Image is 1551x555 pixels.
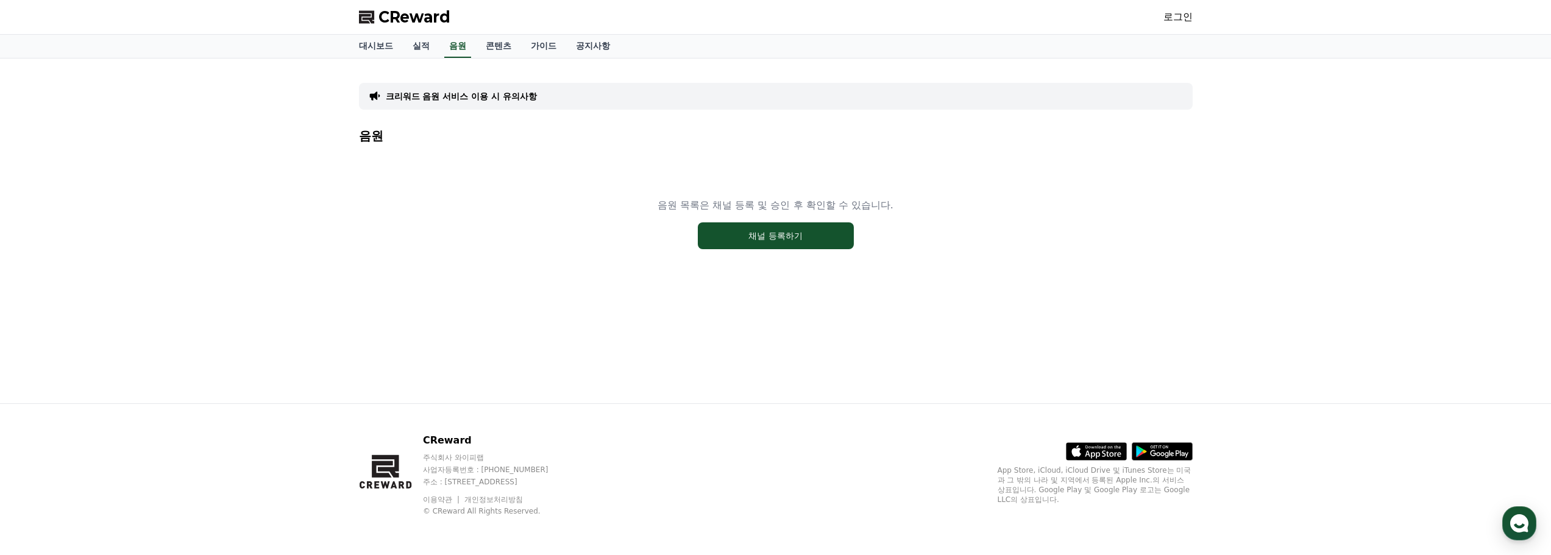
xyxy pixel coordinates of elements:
[464,495,523,504] a: 개인정보처리방침
[476,35,521,58] a: 콘텐츠
[566,35,620,58] a: 공지사항
[359,7,450,27] a: CReward
[403,35,439,58] a: 실적
[1163,10,1193,24] a: 로그인
[658,198,893,213] p: 음원 목록은 채널 등록 및 승인 후 확인할 수 있습니다.
[386,90,537,102] a: 크리워드 음원 서비스 이용 시 유의사항
[80,386,157,417] a: 대화
[423,465,572,475] p: 사업자등록번호 : [PHONE_NUMBER]
[444,35,471,58] a: 음원
[157,386,234,417] a: 설정
[4,386,80,417] a: 홈
[423,506,572,516] p: © CReward All Rights Reserved.
[423,453,572,462] p: 주식회사 와이피랩
[349,35,403,58] a: 대시보드
[378,7,450,27] span: CReward
[423,495,461,504] a: 이용약관
[359,129,1193,143] h4: 음원
[38,405,46,414] span: 홈
[998,465,1193,504] p: App Store, iCloud, iCloud Drive 및 iTunes Store는 미국과 그 밖의 나라 및 지역에서 등록된 Apple Inc.의 서비스 상표입니다. Goo...
[521,35,566,58] a: 가이드
[112,405,126,415] span: 대화
[423,477,572,487] p: 주소 : [STREET_ADDRESS]
[423,433,572,448] p: CReward
[698,222,854,249] button: 채널 등록하기
[188,405,203,414] span: 설정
